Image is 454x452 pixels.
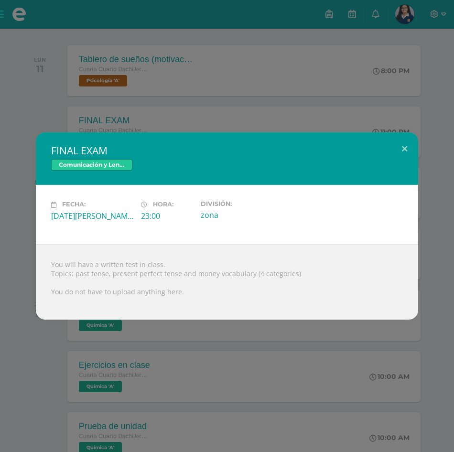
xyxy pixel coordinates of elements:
[153,201,173,208] span: Hora:
[62,201,86,208] span: Fecha:
[391,132,418,165] button: Close (Esc)
[201,200,283,207] label: División:
[201,210,283,220] div: zona
[36,244,418,320] div: You will have a written test in class. Topics: past tense, present perfect tense and money vocabu...
[141,211,193,221] div: 23:00
[51,211,133,221] div: [DATE][PERSON_NAME]
[51,159,132,171] span: Comunicación y Lenguaje L3 (Inglés) 4
[51,144,403,157] h2: FINAL EXAM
